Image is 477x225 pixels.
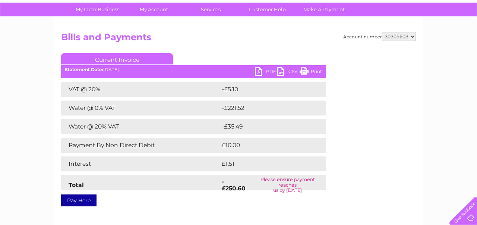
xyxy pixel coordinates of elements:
[220,138,310,153] td: £10.00
[250,175,326,195] td: Please ensure payment reaches us by [DATE]
[61,138,220,153] td: Payment By Non Direct Debit
[67,3,128,16] a: My Clear Business
[300,67,322,78] a: Print
[65,67,103,72] b: Statement Date:
[17,19,55,42] img: logo.png
[237,3,298,16] a: Customer Help
[220,119,312,134] td: -£35.49
[61,53,173,64] a: Current Invoice
[220,82,309,97] td: -£5.10
[220,156,306,171] td: £1.51
[255,67,277,78] a: PDF
[277,67,300,78] a: CSV
[61,194,97,206] a: Pay Here
[343,32,416,41] div: Account number
[69,181,84,188] strong: Total
[61,67,326,72] div: [DATE]
[180,3,241,16] a: Services
[61,119,220,134] td: Water @ 20% VAT
[222,178,246,192] strong: -£250.60
[385,32,408,37] a: Telecoms
[61,101,220,115] td: Water @ 0% VAT
[452,32,470,37] a: Log out
[337,4,388,13] a: 0333 014 3131
[427,32,446,37] a: Contact
[364,32,381,37] a: Energy
[220,101,313,115] td: -£221.52
[123,3,185,16] a: My Account
[412,32,423,37] a: Blog
[61,32,416,46] h2: Bills and Payments
[346,32,360,37] a: Water
[61,156,220,171] td: Interest
[63,4,415,36] div: Clear Business is a trading name of Verastar Limited (registered in [GEOGRAPHIC_DATA] No. 3667643...
[61,82,220,97] td: VAT @ 20%
[293,3,355,16] a: Make A Payment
